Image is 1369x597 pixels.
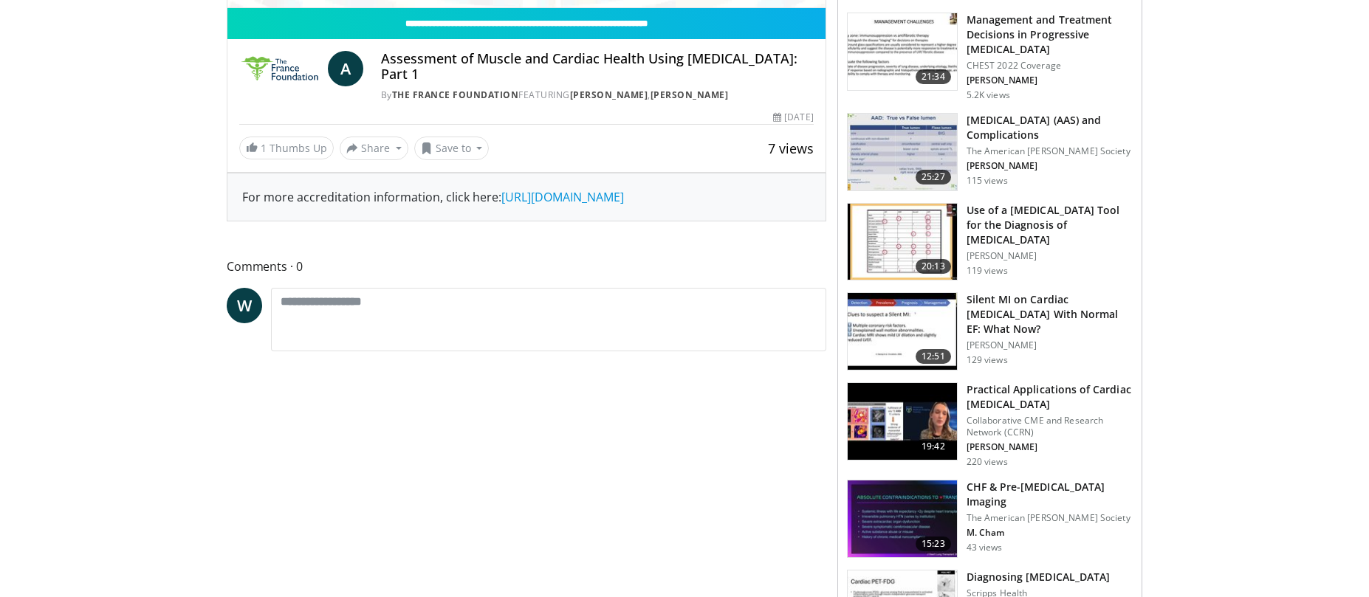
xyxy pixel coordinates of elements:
h3: Diagnosing [MEDICAL_DATA] [967,570,1111,584]
span: 1 [261,141,267,155]
p: The American [PERSON_NAME] Society [967,145,1133,157]
img: 6ccc95e5-92fb-4556-ac88-59144b238c7c.150x105_q85_crop-smart_upscale.jpg [848,114,957,190]
span: 19:42 [916,439,951,454]
a: 15:23 CHF & Pre-[MEDICAL_DATA] Imaging The American [PERSON_NAME] Society M. Cham 43 views [847,480,1133,558]
a: [PERSON_NAME] [651,89,729,101]
span: 25:27 [916,170,951,184]
img: 6a143f31-f1e1-4cea-acc1-48239cf5bf88.150x105_q85_crop-smart_upscale.jpg [848,480,957,557]
span: 20:13 [916,259,951,274]
p: [PERSON_NAME] [967,75,1133,86]
p: Collaborative CME and Research Network (CCRN) [967,415,1133,438]
a: The France Foundation [392,89,519,101]
div: For more accreditation information, click here: [242,188,811,206]
span: 15:23 [916,536,951,551]
img: 53aeef7e-3fbc-4855-a228-05a10d5ffb8a.150x105_q85_crop-smart_upscale.jpg [848,204,957,280]
p: M. Cham [967,527,1133,539]
h3: Use of a [MEDICAL_DATA] Tool for the Diagnosis of [MEDICAL_DATA] [967,203,1133,247]
p: [PERSON_NAME] [967,250,1133,262]
h3: Silent MI on Cardiac [MEDICAL_DATA] With Normal EF: What Now? [967,292,1133,337]
span: 7 views [768,139,814,157]
p: [PERSON_NAME] [967,441,1133,453]
h3: CHF & Pre-[MEDICAL_DATA] Imaging [967,480,1133,509]
a: 25:27 [MEDICAL_DATA] (AAS) and Complications The American [PERSON_NAME] Society [PERSON_NAME] 115... [847,113,1133,191]
p: 220 views [967,456,1008,468]
a: 20:13 Use of a [MEDICAL_DATA] Tool for the Diagnosis of [MEDICAL_DATA] [PERSON_NAME] 119 views [847,203,1133,281]
a: 12:51 Silent MI on Cardiac [MEDICAL_DATA] With Normal EF: What Now? [PERSON_NAME] 129 views [847,292,1133,370]
div: [DATE] [773,111,813,124]
p: 119 views [967,265,1008,277]
a: [PERSON_NAME] [570,89,648,101]
div: By FEATURING , [381,89,814,102]
img: The France Foundation [239,51,322,86]
h3: Practical Applications of Cardiac [MEDICAL_DATA] [967,382,1133,412]
img: c88b190a-ab66-4ec8-a281-25639cea30b5.150x105_q85_crop-smart_upscale.jpg [848,293,957,370]
p: 43 views [967,542,1003,553]
h3: [MEDICAL_DATA] (AAS) and Complications [967,113,1133,142]
a: 19:42 Practical Applications of Cardiac [MEDICAL_DATA] Collaborative CME and Research Network (CC... [847,382,1133,468]
span: 12:51 [916,349,951,364]
h3: Management and Treatment Decisions in Progressive [MEDICAL_DATA] [967,13,1133,57]
img: 389fa9c1-1f80-4bd6-bcaa-9cedbc57f12e.150x105_q85_crop-smart_upscale.jpg [848,383,957,460]
button: Save to [414,137,490,160]
p: The American [PERSON_NAME] Society [967,512,1133,524]
img: e068fbde-c28a-4cc7-b522-dd8887a390da.150x105_q85_crop-smart_upscale.jpg [848,13,957,90]
button: Share [340,137,408,160]
span: 21:34 [916,69,951,84]
a: W [227,288,262,323]
span: Comments 0 [227,257,826,276]
p: CHEST 2022 Coverage [967,60,1133,72]
p: 115 views [967,175,1008,187]
a: A [328,51,363,86]
a: 1 Thumbs Up [239,137,334,159]
p: 129 views [967,354,1008,366]
p: [PERSON_NAME] [967,339,1133,351]
p: [PERSON_NAME] [967,160,1133,172]
p: 5.2K views [967,89,1010,101]
h4: Assessment of Muscle and Cardiac Health Using [MEDICAL_DATA]: Part 1 [381,51,814,83]
a: 21:34 Management and Treatment Decisions in Progressive [MEDICAL_DATA] CHEST 2022 Coverage [PERSO... [847,13,1133,101]
a: [URL][DOMAIN_NAME] [501,189,624,205]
